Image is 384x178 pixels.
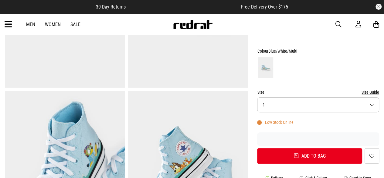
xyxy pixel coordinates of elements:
span: Blue/White/Multi [268,49,297,54]
div: Low Stock Online [257,120,293,125]
button: Add to bag [257,148,362,164]
div: Colour [257,47,379,55]
a: Men [26,22,35,27]
span: 1 [262,102,265,108]
span: 30 Day Returns [96,4,126,10]
button: Size Guide [362,89,379,96]
img: Redrat logo [173,20,213,29]
iframe: Customer reviews powered by Trustpilot [257,136,379,142]
button: 1 [257,97,379,112]
img: Blue/White/Multi [258,57,273,78]
a: Sale [70,22,80,27]
div: Size [257,89,379,96]
button: Open LiveChat chat widget [5,2,23,21]
iframe: Customer reviews powered by Trustpilot [138,4,229,10]
a: Women [45,22,61,27]
span: Free Delivery Over $175 [241,4,288,10]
